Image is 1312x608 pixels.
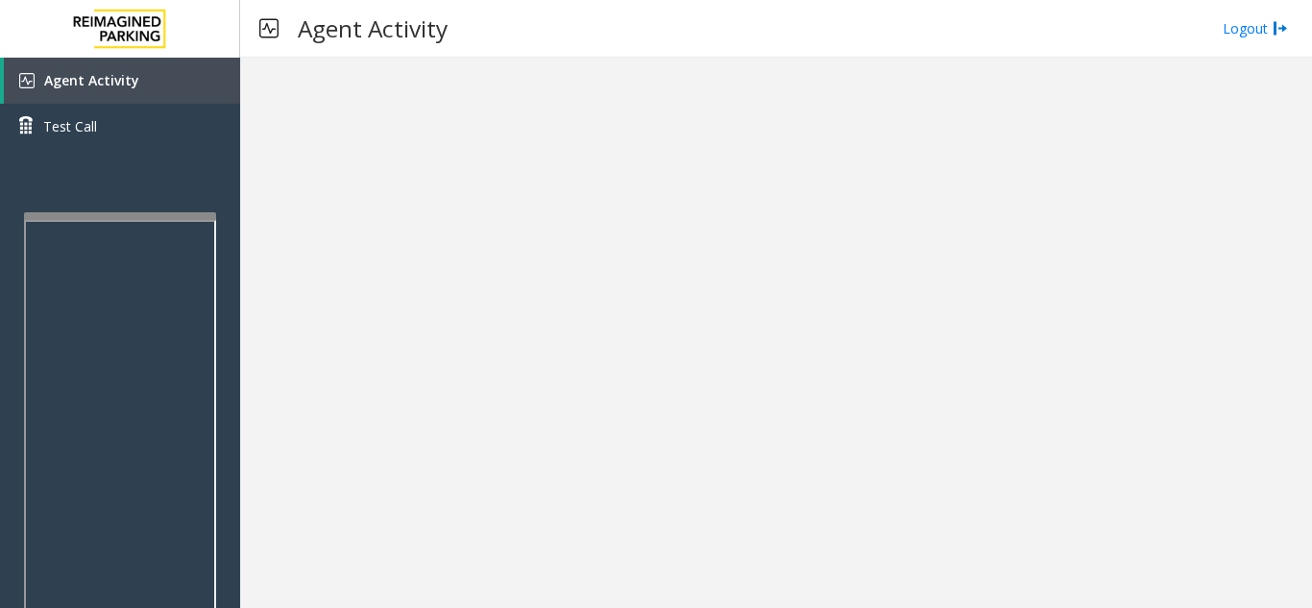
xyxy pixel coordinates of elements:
img: pageIcon [259,5,279,52]
img: 'icon' [19,73,35,88]
span: Agent Activity [44,71,139,89]
img: logout [1273,18,1288,38]
h3: Agent Activity [288,5,457,52]
span: Test Call [43,116,97,136]
a: Agent Activity [4,58,240,104]
a: Logout [1223,18,1288,38]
